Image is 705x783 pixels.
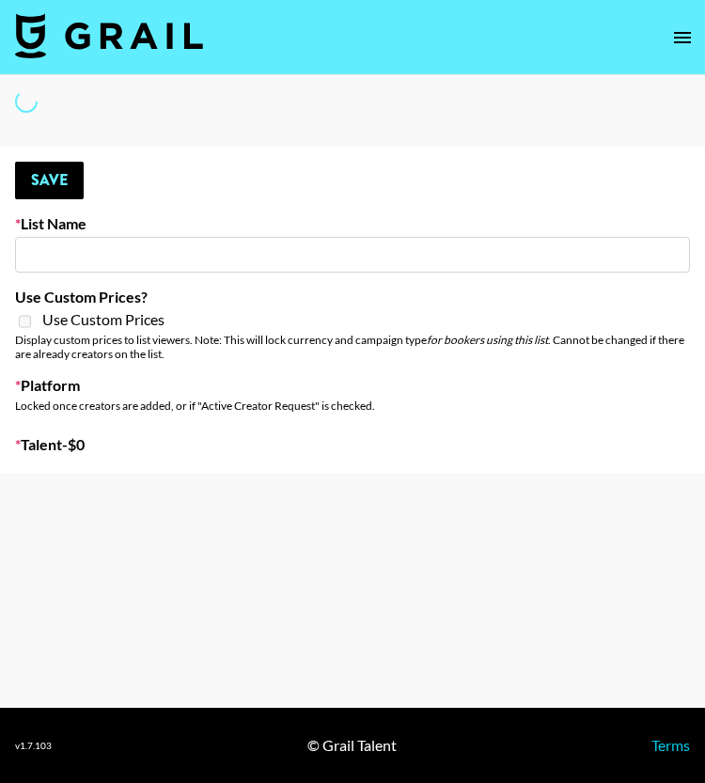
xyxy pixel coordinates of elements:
[15,13,203,58] img: Grail Talent
[15,288,690,306] label: Use Custom Prices?
[664,19,701,56] button: open drawer
[15,214,690,233] label: List Name
[15,435,690,454] label: Talent - $ 0
[15,740,52,752] div: v 1.7.103
[15,399,690,413] div: Locked once creators are added, or if "Active Creator Request" is checked.
[651,736,690,754] a: Terms
[15,162,84,199] button: Save
[427,333,548,347] em: for bookers using this list
[307,736,397,755] div: © Grail Talent
[15,376,690,395] label: Platform
[15,333,690,361] div: Display custom prices to list viewers. Note: This will lock currency and campaign type . Cannot b...
[42,310,164,329] span: Use Custom Prices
